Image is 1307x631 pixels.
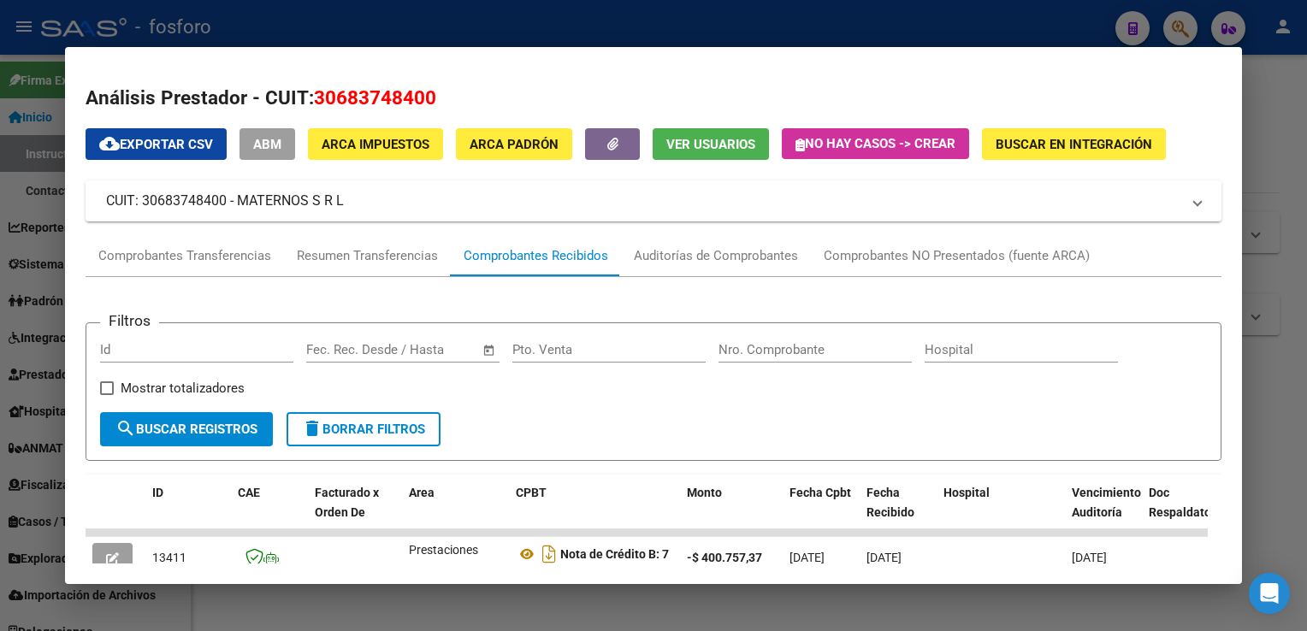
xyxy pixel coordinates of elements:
[509,475,680,550] datatable-header-cell: CPBT
[99,137,213,152] span: Exportar CSV
[302,422,425,437] span: Borrar Filtros
[996,137,1152,152] span: Buscar en Integración
[99,133,120,154] mat-icon: cloud_download
[866,486,914,519] span: Fecha Recibido
[1072,486,1141,519] span: Vencimiento Auditoría
[1142,475,1245,550] datatable-header-cell: Doc Respaldatoria
[308,128,443,160] button: ARCA Impuestos
[1149,486,1226,519] span: Doc Respaldatoria
[100,310,159,332] h3: Filtros
[782,128,969,159] button: No hay casos -> Crear
[240,128,295,160] button: ABM
[315,486,379,519] span: Facturado x Orden De
[297,246,438,266] div: Resumen Transferencias
[824,246,1090,266] div: Comprobantes NO Presentados (fuente ARCA)
[86,180,1221,221] mat-expansion-panel-header: CUIT: 30683748400 - MATERNOS S R L
[152,551,186,564] span: 13411
[100,412,273,446] button: Buscar Registros
[790,551,825,564] span: [DATE]
[86,84,1221,113] h2: Análisis Prestador - CUIT:
[464,246,608,266] div: Comprobantes Recibidos
[1072,551,1107,564] span: [DATE]
[687,486,722,499] span: Monto
[287,412,441,446] button: Borrar Filtros
[152,486,163,499] span: ID
[516,486,547,499] span: CPBT
[121,378,245,398] span: Mostrar totalizadores
[687,551,762,564] strong: -$ 400.757,37
[322,137,429,152] span: ARCA Impuestos
[253,137,281,152] span: ABM
[456,128,572,160] button: ARCA Padrón
[479,340,499,360] button: Open calendar
[538,540,560,568] i: Descargar documento
[391,342,474,357] input: Fecha fin
[860,475,937,550] datatable-header-cell: Fecha Recibido
[409,543,478,576] span: Prestaciones Propias
[115,418,136,439] mat-icon: search
[1065,475,1142,550] datatable-header-cell: Vencimiento Auditoría
[783,475,860,550] datatable-header-cell: Fecha Cpbt
[666,137,755,152] span: Ver Usuarios
[231,475,308,550] datatable-header-cell: CAE
[145,475,231,550] datatable-header-cell: ID
[86,128,227,160] button: Exportar CSV
[409,486,435,499] span: Area
[402,475,509,550] datatable-header-cell: Area
[115,422,257,437] span: Buscar Registros
[470,137,559,152] span: ARCA Padrón
[795,136,955,151] span: No hay casos -> Crear
[982,128,1166,160] button: Buscar en Integración
[937,475,1065,550] datatable-header-cell: Hospital
[1249,573,1290,614] div: Open Intercom Messenger
[790,486,851,499] span: Fecha Cpbt
[653,128,769,160] button: Ver Usuarios
[98,246,271,266] div: Comprobantes Transferencias
[516,547,669,584] strong: Nota de Crédito B: 7 - 1856
[680,475,783,550] datatable-header-cell: Monto
[306,342,376,357] input: Fecha inicio
[106,191,1180,211] mat-panel-title: CUIT: 30683748400 - MATERNOS S R L
[302,418,322,439] mat-icon: delete
[943,486,990,499] span: Hospital
[238,486,260,499] span: CAE
[308,475,402,550] datatable-header-cell: Facturado x Orden De
[634,246,798,266] div: Auditorías de Comprobantes
[866,551,902,564] span: [DATE]
[314,86,436,109] span: 30683748400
